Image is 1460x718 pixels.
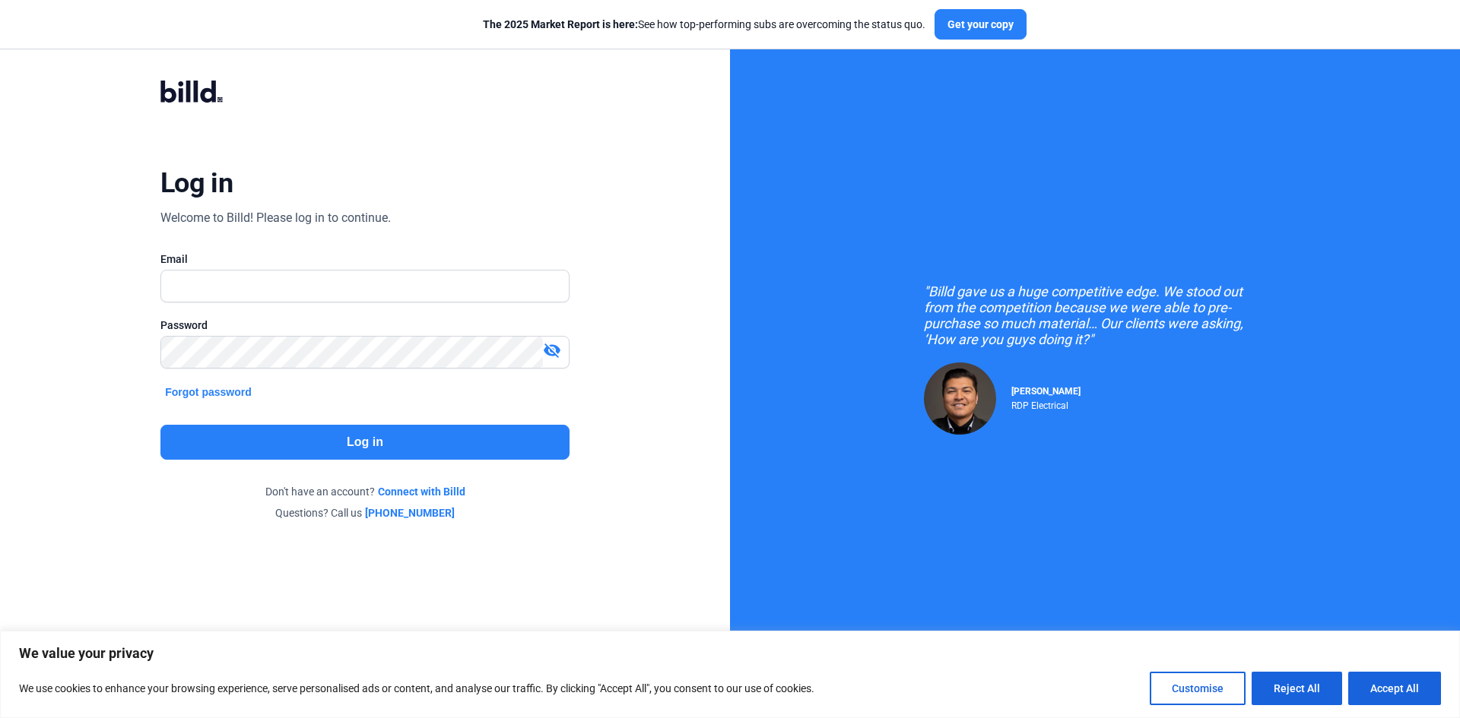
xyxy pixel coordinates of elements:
a: [PHONE_NUMBER] [365,505,455,520]
div: Log in [160,166,233,200]
img: Raul Pacheco [924,362,996,435]
div: RDP Electrical [1011,397,1081,411]
mat-icon: visibility_off [543,341,561,359]
p: We value your privacy [19,644,1441,663]
a: Connect with Billd [378,484,465,499]
button: Accept All [1348,672,1441,705]
button: Log in [160,425,570,460]
button: Get your copy [935,9,1027,40]
div: See how top-performing subs are overcoming the status quo. [483,17,925,32]
span: [PERSON_NAME] [1011,386,1081,397]
div: Welcome to Billd! Please log in to continue. [160,209,391,227]
div: Don't have an account? [160,484,570,499]
div: Password [160,318,570,333]
button: Customise [1150,672,1246,705]
button: Reject All [1252,672,1342,705]
div: Questions? Call us [160,505,570,520]
div: "Billd gave us a huge competitive edge. We stood out from the competition because we were able to... [924,283,1266,347]
button: Forgot password [160,384,256,400]
span: The 2025 Market Report is here: [483,18,638,30]
p: We use cookies to enhance your browsing experience, serve personalised ads or content, and analys... [19,679,814,697]
div: Email [160,251,570,267]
